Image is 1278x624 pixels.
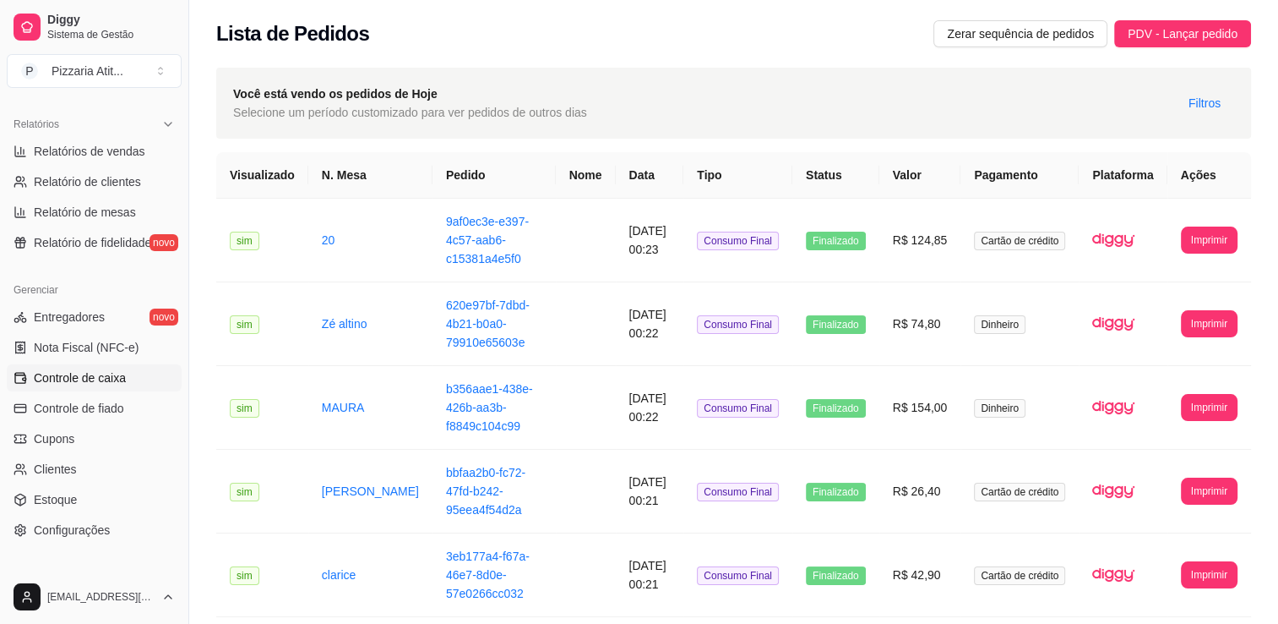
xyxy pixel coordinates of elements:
[1092,386,1134,429] img: diggy
[34,204,136,221] span: Relatório de mesas
[7,168,182,195] a: Relatório de clientes
[446,298,530,349] a: 620e97bf-7dbd-4b21-b0a0-79910e65603e
[7,199,182,226] a: Relatório de mesas
[1092,470,1134,512] img: diggy
[616,534,684,617] td: [DATE] 00:21
[683,152,792,199] th: Tipo
[697,232,779,250] span: Consumo Final
[1181,394,1237,421] button: Imprimir
[52,63,123,79] div: Pizzaria Atit ...
[974,232,1065,250] span: Cartão de crédito
[806,483,866,501] span: Finalizado
[34,173,141,190] span: Relatório de clientes
[1092,219,1134,261] img: diggy
[34,430,74,447] span: Cupons
[806,315,866,334] span: Finalizado
[322,233,335,247] a: 20
[446,550,530,600] a: 3eb177a4-f67a-46e7-8d0e-57e0266cc032
[34,491,77,508] span: Estoque
[1114,20,1251,47] button: PDV - Lançar pedido
[34,339,139,356] span: Nota Fiscal (NFC-e)
[697,399,779,418] span: Consumo Final
[47,28,175,41] span: Sistema de Gestão
[1181,561,1237,588] button: Imprimir
[7,54,182,88] button: Select a team
[697,315,779,334] span: Consumo Final
[230,399,259,418] span: sim
[1092,554,1134,596] img: diggy
[34,400,124,417] span: Controle de fiado
[616,199,684,282] td: [DATE] 00:23
[230,567,259,585] span: sim
[879,282,961,366] td: R$ 74,80
[7,425,182,452] a: Cupons
[974,483,1065,501] span: Cartão de crédito
[308,152,432,199] th: N. Mesa
[616,152,684,199] th: Data
[1167,152,1251,199] th: Ações
[1188,94,1221,112] span: Filtros
[792,152,879,199] th: Status
[322,568,356,582] a: clarice
[446,466,525,517] a: bbfaa2b0-fc72-47fd-b242-95eea4f54d2a
[7,395,182,422] a: Controle de fiado
[322,317,367,331] a: Zé altino
[616,366,684,450] td: [DATE] 00:22
[556,152,616,199] th: Nome
[34,309,105,326] span: Entregadores
[879,199,961,282] td: R$ 124,85
[47,590,155,604] span: [EMAIL_ADDRESS][DOMAIN_NAME]
[7,517,182,544] a: Configurações
[697,483,779,501] span: Consumo Final
[7,229,182,256] a: Relatório de fidelidadenovo
[47,13,175,28] span: Diggy
[7,564,182,591] div: Diggy
[697,567,779,585] span: Consumo Final
[947,25,1094,43] span: Zerar sequência de pedidos
[974,315,1025,334] span: Dinheiro
[7,7,182,47] a: DiggySistema de Gestão
[322,401,365,414] a: MAURA
[806,232,866,250] span: Finalizado
[34,369,126,386] span: Controle de caixa
[974,399,1025,418] span: Dinheiro
[446,215,529,265] a: 9af0ec3e-e397-4c57-aab6-c15381a4e5f0
[34,234,151,251] span: Relatório de fidelidade
[14,118,59,131] span: Relatórios
[1181,310,1237,337] button: Imprimir
[216,152,308,199] th: Visualizado
[7,334,182,361] a: Nota Fiscal (NFC-e)
[216,20,369,47] h2: Lista de Pedidos
[7,138,182,165] a: Relatórios de vendas
[1128,25,1237,43] span: PDV - Lançar pedido
[7,577,182,617] button: [EMAIL_ADDRESS][DOMAIN_NAME]
[7,276,182,304] div: Gerenciar
[7,304,182,331] a: Entregadoresnovo
[1175,90,1234,117] button: Filtros
[933,20,1107,47] button: Zerar sequência de pedidos
[7,364,182,391] a: Controle de caixa
[34,522,110,539] span: Configurações
[322,484,419,498] a: [PERSON_NAME]
[233,103,587,122] span: Selecione um período customizado para ver pedidos de outros dias
[879,152,961,199] th: Valor
[1181,227,1237,254] button: Imprimir
[230,232,259,250] span: sim
[446,382,533,433] a: b356aae1-438e-426b-aa3b-f8849c104c99
[34,143,145,160] span: Relatórios de vendas
[616,450,684,534] td: [DATE] 00:21
[879,450,961,534] td: R$ 26,40
[432,152,556,199] th: Pedido
[879,534,961,617] td: R$ 42,90
[7,456,182,483] a: Clientes
[230,483,259,501] span: sim
[1181,478,1237,505] button: Imprimir
[230,315,259,334] span: sim
[806,567,866,585] span: Finalizado
[974,567,1065,585] span: Cartão de crédito
[879,366,961,450] td: R$ 154,00
[616,282,684,366] td: [DATE] 00:22
[7,486,182,513] a: Estoque
[233,87,438,101] strong: Você está vendo os pedidos de Hoje
[21,63,38,79] span: P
